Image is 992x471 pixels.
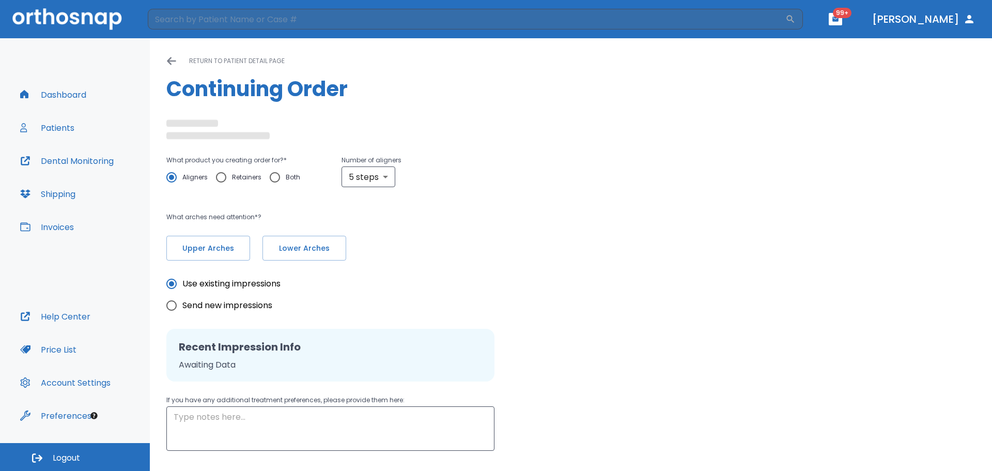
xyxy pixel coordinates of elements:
div: Tooltip anchor [89,411,99,420]
span: Retainers [232,171,261,184]
p: If you have any additional treatment preferences, please provide them here: [166,394,494,406]
span: Lower Arches [273,243,335,254]
p: return to patient detail page [189,55,285,67]
div: 5 steps [342,166,395,187]
span: Upper Arches [177,243,239,254]
span: Aligners [182,171,208,184]
p: What arches need attention*? [166,211,639,223]
p: Number of aligners [342,154,401,166]
button: Dental Monitoring [14,148,120,173]
button: Help Center [14,304,97,329]
span: 99+ [833,8,851,18]
button: Preferences [14,403,98,428]
h2: Recent Impression Info [179,339,482,355]
span: Both [286,171,300,184]
button: Upper Arches [166,236,250,261]
span: Send new impressions [182,299,272,312]
input: Search by Patient Name or Case # [148,9,785,29]
button: Lower Arches [262,236,346,261]
button: Invoices [14,215,80,239]
button: Dashboard [14,82,92,107]
img: Orthosnap [12,8,122,29]
button: Account Settings [14,370,117,395]
p: What product you creating order for? * [166,154,308,166]
p: Awaiting Data [179,359,482,371]
button: Price List [14,337,83,362]
button: Shipping [14,181,82,206]
span: Logout [53,452,80,464]
button: [PERSON_NAME] [868,10,980,28]
h1: Continuing Order [166,73,975,104]
span: Use existing impressions [182,278,281,290]
button: Patients [14,115,81,140]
